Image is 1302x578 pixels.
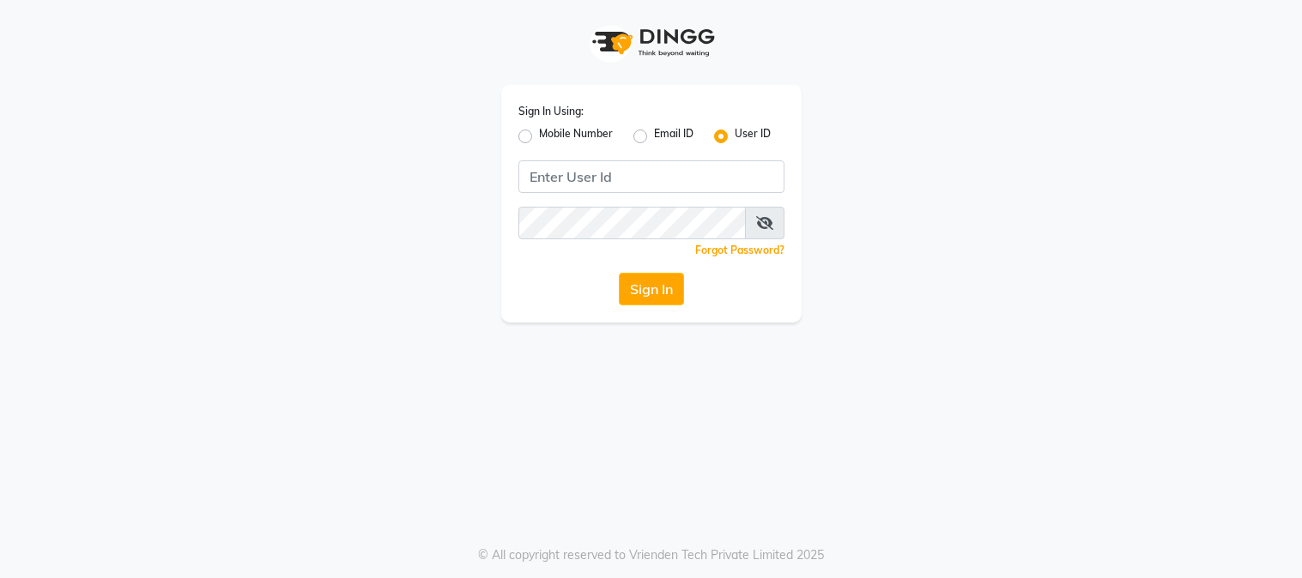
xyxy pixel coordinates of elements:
a: Forgot Password? [695,244,784,256]
label: User ID [735,126,771,147]
label: Mobile Number [539,126,613,147]
button: Sign In [619,273,684,305]
input: Username [518,160,784,193]
img: logo1.svg [583,17,720,68]
input: Username [518,207,746,239]
label: Sign In Using: [518,104,584,119]
label: Email ID [654,126,693,147]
